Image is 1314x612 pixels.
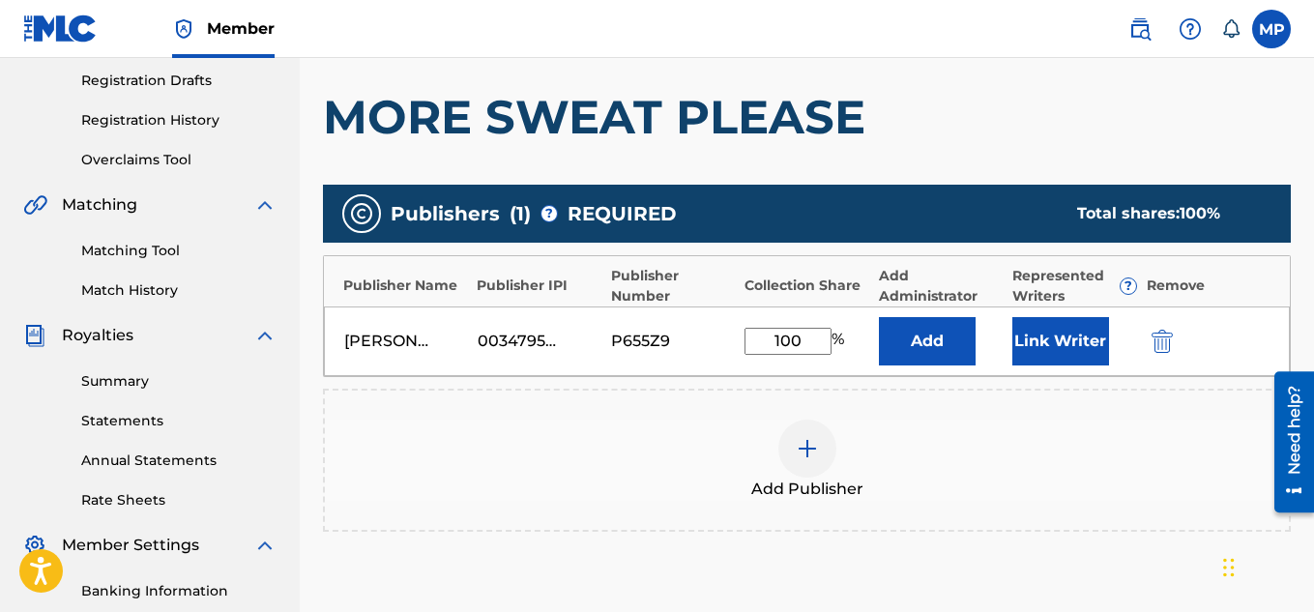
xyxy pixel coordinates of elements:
span: Royalties [62,324,133,347]
div: Collection Share [745,276,868,296]
iframe: Resource Center [1260,364,1314,520]
a: Public Search [1121,10,1159,48]
a: Banking Information [81,581,277,601]
img: Royalties [23,324,46,347]
div: Remove [1147,276,1270,296]
div: Add Administrator [879,266,1003,306]
span: ? [1121,278,1136,294]
div: Drag [1223,539,1235,597]
a: Rate Sheets [81,490,277,510]
img: publishers [350,202,373,225]
img: help [1179,17,1202,41]
span: ? [541,206,557,221]
iframe: Chat Widget [1217,519,1314,612]
h1: MORE SWEAT PLEASE [323,88,1291,146]
a: Annual Statements [81,451,277,471]
div: Total shares: [1077,202,1252,225]
button: Link Writer [1012,317,1109,365]
img: Member Settings [23,534,46,557]
span: ( 1 ) [510,199,531,228]
img: Matching [23,193,47,217]
a: Summary [81,371,277,392]
div: User Menu [1252,10,1291,48]
span: Add Publisher [751,478,863,501]
img: add [796,437,819,460]
img: expand [253,534,277,557]
span: Member [207,17,275,40]
div: Publisher Name [343,276,467,296]
span: Matching [62,193,137,217]
span: % [832,328,849,355]
span: Member Settings [62,534,199,557]
img: MLC Logo [23,15,98,43]
div: Publisher IPI [477,276,600,296]
div: Help [1171,10,1210,48]
span: Publishers [391,199,500,228]
div: Represented Writers [1012,266,1136,306]
img: Top Rightsholder [172,17,195,41]
a: Matching Tool [81,241,277,261]
div: Publisher Number [611,266,735,306]
a: Registration Drafts [81,71,277,91]
a: Match History [81,280,277,301]
img: search [1128,17,1152,41]
span: 100 % [1180,204,1220,222]
img: 12a2ab48e56ec057fbd8.svg [1152,330,1173,353]
img: expand [253,324,277,347]
button: Add [879,317,976,365]
a: Overclaims Tool [81,150,277,170]
span: REQUIRED [568,199,677,228]
a: Statements [81,411,277,431]
a: Registration History [81,110,277,131]
div: Notifications [1221,19,1241,39]
img: expand [253,193,277,217]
